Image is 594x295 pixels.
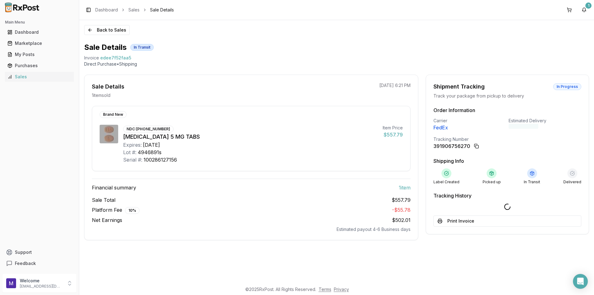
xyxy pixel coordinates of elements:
[123,156,142,163] div: Serial #:
[92,216,122,224] span: Net Earnings
[7,63,71,69] div: Purchases
[2,247,76,258] button: Support
[2,61,76,71] button: Purchases
[563,180,581,184] div: Delivered
[433,192,581,199] h3: Tracking History
[399,184,411,191] span: 1 item
[123,132,378,141] div: [MEDICAL_DATA] 5 MG TABS
[433,124,506,131] div: FedEx
[7,29,71,35] div: Dashboard
[92,206,140,214] span: Platform Fee
[433,93,581,99] div: Track your package from pickup to delivery
[84,42,127,52] h1: Sale Details
[92,196,115,204] span: Sale Total
[6,278,16,288] img: User avatar
[7,40,71,46] div: Marketplace
[573,274,588,289] div: Open Intercom Messenger
[392,217,411,223] span: $502.01
[2,38,76,48] button: Marketplace
[15,260,36,267] span: Feedback
[2,50,76,59] button: My Posts
[144,156,177,163] div: 100286127156
[92,92,110,98] p: 1 item sold
[524,180,540,184] div: In Transit
[125,207,140,214] div: 10 %
[334,287,349,292] a: Privacy
[92,184,136,191] span: Financial summary
[433,215,581,227] button: Print Invoice
[95,7,174,13] nav: breadcrumb
[379,82,411,89] p: [DATE] 6:21 PM
[84,25,130,35] button: Back to Sales
[84,55,99,61] div: Invoice
[100,55,131,61] span: edee7f52faa5
[2,72,76,82] button: Sales
[123,141,142,149] div: Expires:
[433,180,459,184] div: Label Created
[5,38,74,49] a: Marketplace
[483,180,501,184] div: Picked up
[5,20,74,25] h2: Main Menu
[128,7,140,13] a: Sales
[20,284,63,289] p: [EMAIL_ADDRESS][DOMAIN_NAME]
[100,111,127,118] div: Brand New
[433,157,581,165] h3: Shipping Info
[433,106,581,114] h3: Order Information
[433,82,485,91] div: Shipment Tracking
[5,27,74,38] a: Dashboard
[20,278,63,284] p: Welcome
[7,74,71,80] div: Sales
[383,131,403,138] div: $557.79
[392,207,411,213] span: - $55.78
[123,149,136,156] div: Lot #:
[319,287,331,292] a: Terms
[130,44,154,51] div: In Transit
[579,5,589,15] button: 1
[123,126,174,132] div: NDC: [PHONE_NUMBER]
[100,125,118,143] img: Eliquis 5 MG TABS
[138,149,161,156] div: 4946891s
[2,258,76,269] button: Feedback
[7,51,71,58] div: My Posts
[433,136,581,142] div: Tracking Number
[2,27,76,37] button: Dashboard
[433,118,506,124] div: Carrier
[84,61,589,67] p: Direct Purchase • Shipping
[433,142,470,150] div: 391906756270
[92,226,411,232] div: Estimated payout 4-6 Business days
[92,82,124,91] div: Sale Details
[5,49,74,60] a: My Posts
[383,125,403,131] div: Item Price
[95,7,118,13] a: Dashboard
[585,2,592,9] div: 1
[2,2,42,12] img: RxPost Logo
[143,141,160,149] div: [DATE]
[509,118,581,124] div: Estimated Delivery
[553,83,581,90] div: In Progress
[150,7,174,13] span: Sale Details
[5,60,74,71] a: Purchases
[5,71,74,82] a: Sales
[392,196,411,204] span: $557.79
